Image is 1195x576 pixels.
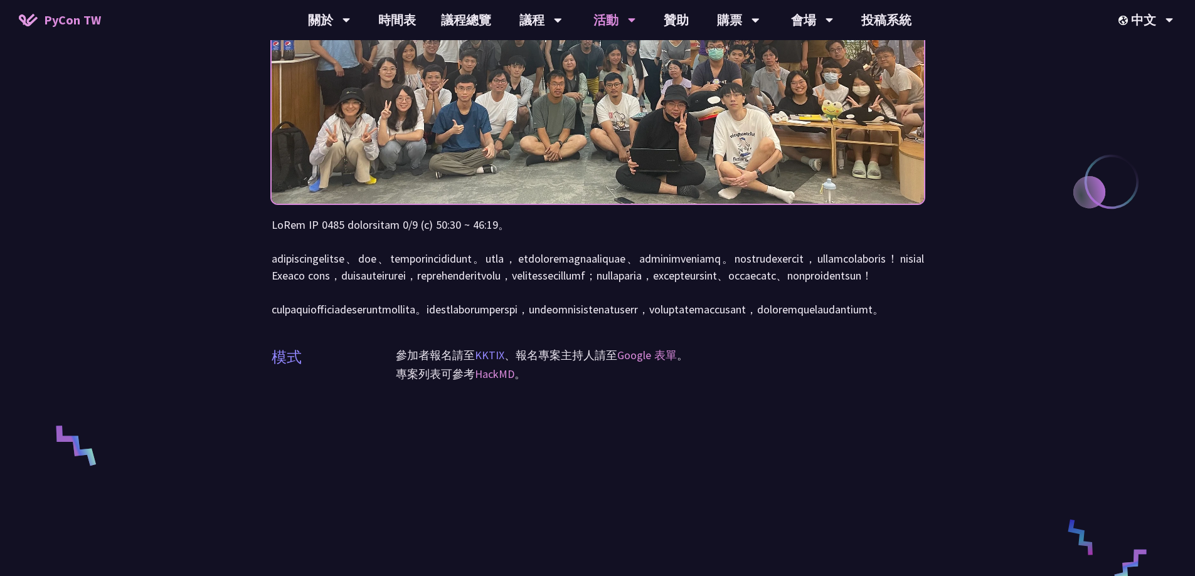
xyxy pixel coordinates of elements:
a: PyCon TW [6,4,114,36]
img: Home icon of PyCon TW 2025 [19,14,38,26]
span: PyCon TW [44,11,101,29]
p: 參加者報名請至 、報名專案主持人請至 。 [396,346,924,365]
a: KKTIX [475,348,504,362]
p: LoRem IP 0485 dolorsitam 0/9 (c) 50:30 ~ 46:19。 adipiscingelitse、doe、temporincididunt。utla，etdolo... [272,216,924,318]
a: Google 表單 [617,348,677,362]
p: 專案列表可參考 。 [396,365,924,384]
p: 模式 [272,346,302,369]
a: HackMD [475,367,514,381]
img: Locale Icon [1118,16,1131,25]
